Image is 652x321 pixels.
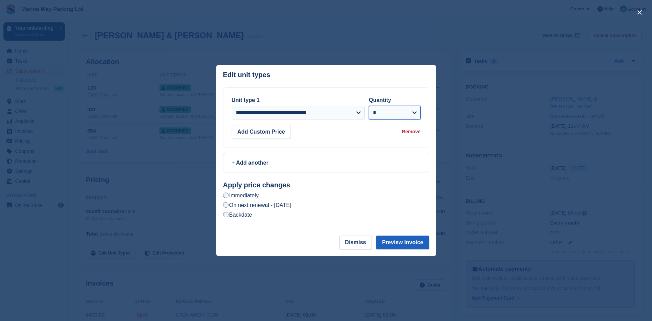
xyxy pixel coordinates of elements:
[223,181,290,189] strong: Apply price changes
[369,97,391,103] label: Quantity
[634,7,645,18] button: close
[223,201,291,209] label: On next renewal - [DATE]
[232,125,291,139] button: Add Custom Price
[376,236,429,249] button: Preview Invoice
[223,212,229,217] input: Backdate
[223,192,259,199] label: Immediately
[402,128,420,135] div: Remove
[232,97,260,103] label: Unit type 1
[223,202,229,208] input: On next renewal - [DATE]
[223,153,429,173] a: + Add another
[339,236,372,249] button: Dismiss
[232,159,421,167] div: + Add another
[223,211,252,218] label: Backdate
[223,193,229,198] input: Immediately
[223,71,270,79] p: Edit unit types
